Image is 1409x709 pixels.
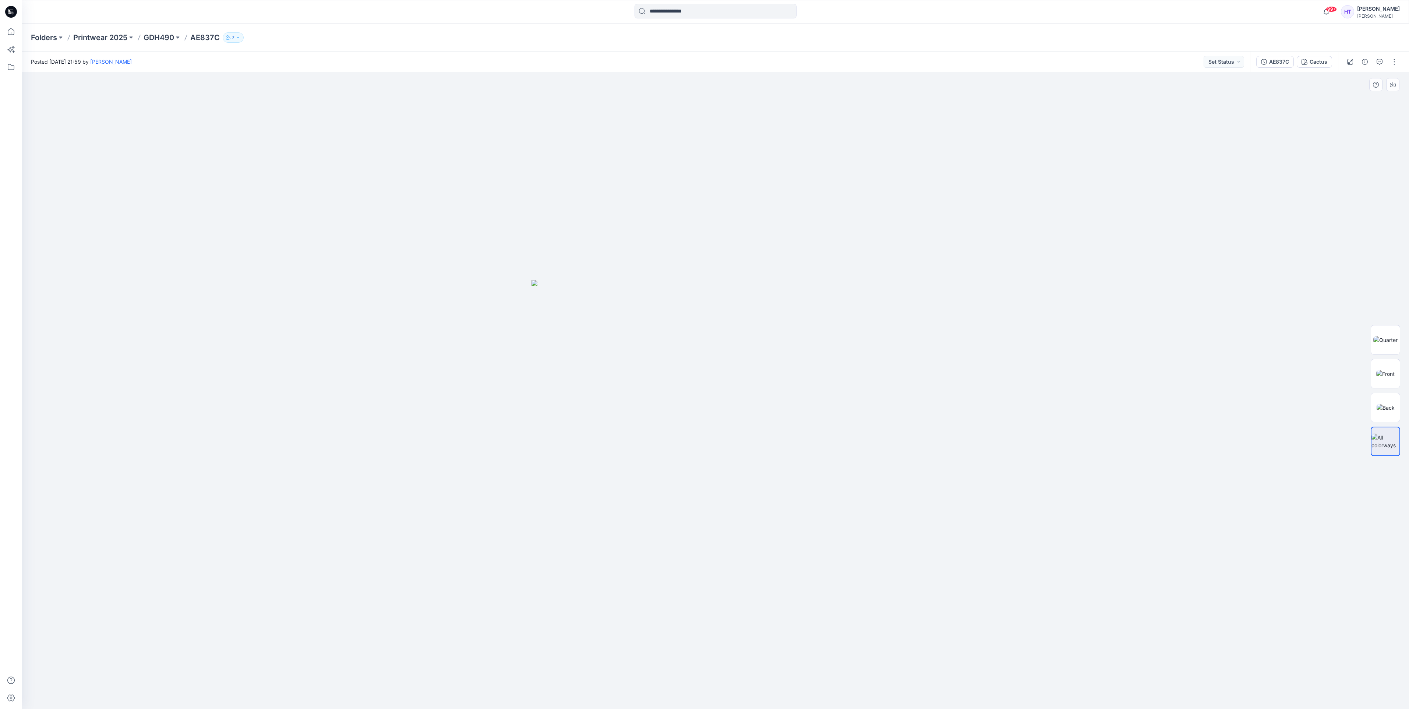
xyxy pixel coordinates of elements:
div: HT [1341,5,1354,18]
button: Cactus [1297,56,1332,68]
img: Front [1376,370,1395,378]
span: 99+ [1326,6,1337,12]
img: Back [1377,404,1395,412]
button: AE837C [1256,56,1294,68]
a: Printwear 2025 [73,32,127,43]
span: Posted [DATE] 21:59 by [31,58,132,66]
a: [PERSON_NAME] [90,59,132,65]
img: eyJhbGciOiJIUzI1NiIsImtpZCI6IjAiLCJzbHQiOiJzZXMiLCJ0eXAiOiJKV1QifQ.eyJkYXRhIjp7InR5cGUiOiJzdG9yYW... [532,280,900,709]
div: [PERSON_NAME] [1357,4,1400,13]
img: Quarter [1373,336,1398,344]
button: Details [1359,56,1371,68]
p: 7 [232,33,234,42]
div: AE837C [1269,58,1289,66]
a: Folders [31,32,57,43]
div: [PERSON_NAME] [1357,13,1400,19]
div: Cactus [1310,58,1327,66]
button: 7 [223,32,244,43]
img: All colorways [1371,434,1399,449]
a: GDH490 [144,32,174,43]
p: AE837C [190,32,220,43]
